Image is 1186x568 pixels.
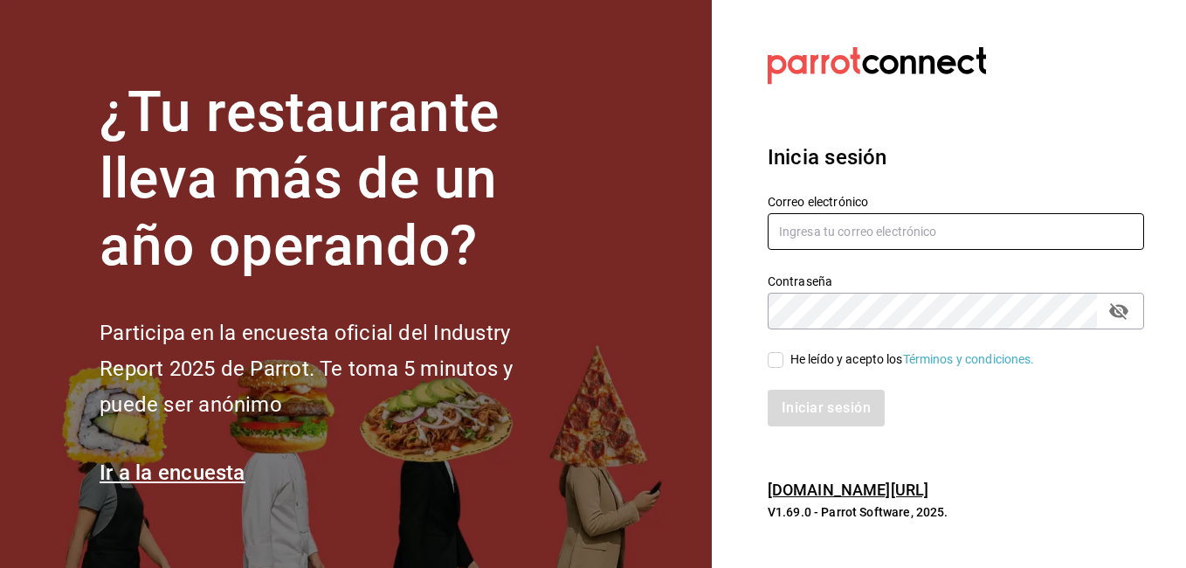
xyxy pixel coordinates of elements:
[768,503,1144,521] p: V1.69.0 - Parrot Software, 2025.
[903,352,1035,366] a: Términos y condiciones.
[768,142,1144,173] h3: Inicia sesión
[768,195,1144,207] label: Correo electrónico
[768,213,1144,250] input: Ingresa tu correo electrónico
[790,350,1035,369] div: He leído y acepto los
[100,461,245,485] a: Ir a la encuesta
[1104,296,1134,326] button: passwordField
[100,80,571,281] h1: ¿Tu restaurante lleva más de un año operando?
[768,274,1144,287] label: Contraseña
[768,481,928,499] a: [DOMAIN_NAME][URL]
[100,315,571,422] h2: Participa en la encuesta oficial del Industry Report 2025 de Parrot. Te toma 5 minutos y puede se...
